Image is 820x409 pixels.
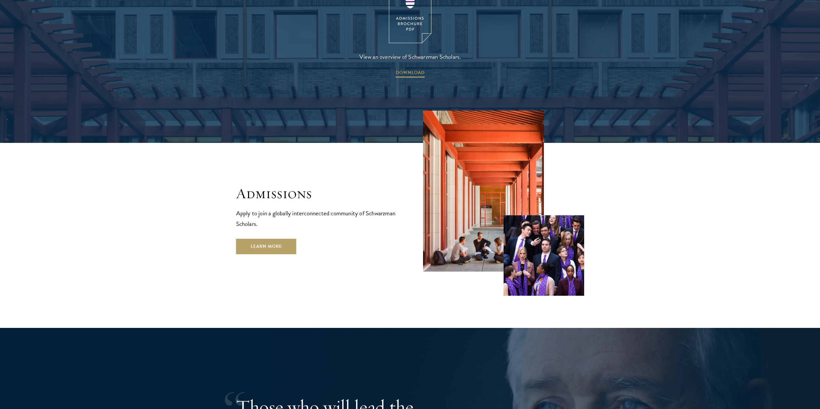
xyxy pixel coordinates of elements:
p: Apply to join a globally interconnected community of Schwarzman Scholars. [236,208,397,229]
span: View an overview of Schwarzman Scholars. [359,51,461,62]
span: DOWNLOAD [396,69,425,79]
a: Learn More [236,239,296,254]
h2: Admissions [236,185,397,203]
